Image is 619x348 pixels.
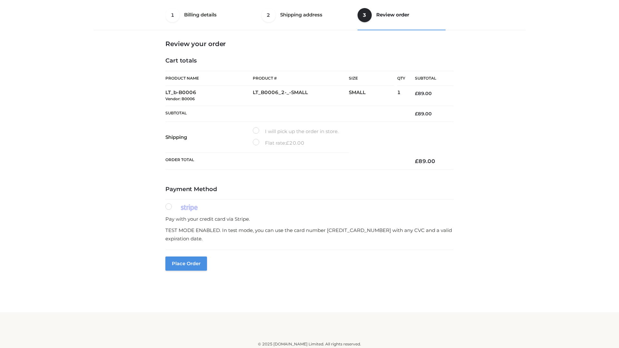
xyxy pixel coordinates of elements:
small: Vendor: B0006 [165,96,195,101]
p: TEST MODE ENABLED. In test mode, you can use the card number [CREDIT_CARD_NUMBER] with any CVC an... [165,226,454,243]
th: Shipping [165,122,253,153]
p: Pay with your credit card via Stripe. [165,215,454,223]
th: Qty [397,71,405,86]
th: Subtotal [165,106,405,121]
span: £ [415,91,418,96]
span: £ [415,158,418,164]
bdi: 20.00 [286,140,304,146]
bdi: 89.00 [415,111,432,117]
th: Order Total [165,153,405,170]
h4: Cart totals [165,57,454,64]
h3: Review your order [165,40,454,48]
th: Size [349,71,394,86]
bdi: 89.00 [415,158,435,164]
th: Product # [253,71,349,86]
th: Subtotal [405,71,454,86]
span: £ [286,140,289,146]
bdi: 89.00 [415,91,432,96]
td: SMALL [349,86,397,106]
span: £ [415,111,418,117]
td: 1 [397,86,405,106]
td: LT_b-B0006 [165,86,253,106]
td: LT_B0006_2-_-SMALL [253,86,349,106]
th: Product Name [165,71,253,86]
button: Place order [165,256,207,271]
label: I will pick up the order in store. [253,127,339,136]
h4: Payment Method [165,186,454,193]
label: Flat rate: [253,139,304,147]
div: © 2025 [DOMAIN_NAME] Limited. All rights reserved. [96,341,523,347]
